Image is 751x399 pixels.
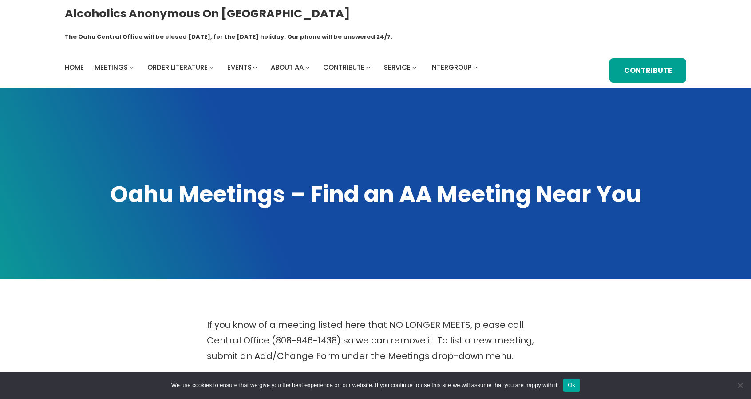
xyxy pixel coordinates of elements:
[305,65,309,69] button: About AA submenu
[65,3,350,24] a: Alcoholics Anonymous on [GEOGRAPHIC_DATA]
[430,61,472,74] a: Intergroup
[147,63,208,72] span: Order Literature
[65,63,84,72] span: Home
[430,63,472,72] span: Intergroup
[473,65,477,69] button: Intergroup submenu
[95,61,128,74] a: Meetings
[65,61,84,74] a: Home
[65,179,686,210] h1: Oahu Meetings – Find an AA Meeting Near You
[609,58,686,83] a: Contribute
[271,63,304,72] span: About AA
[227,61,252,74] a: Events
[207,317,544,364] p: If you know of a meeting listed here that NO LONGER MEETS, please call Central Office (808-946-14...
[384,61,411,74] a: Service
[171,381,559,390] span: We use cookies to ensure that we give you the best experience on our website. If you continue to ...
[209,65,213,69] button: Order Literature submenu
[271,61,304,74] a: About AA
[366,65,370,69] button: Contribute submenu
[563,379,580,392] button: Ok
[95,63,128,72] span: Meetings
[735,381,744,390] span: No
[253,65,257,69] button: Events submenu
[65,61,480,74] nav: Intergroup
[130,65,134,69] button: Meetings submenu
[412,65,416,69] button: Service submenu
[323,61,364,74] a: Contribute
[65,32,392,41] h1: The Oahu Central Office will be closed [DATE], for the [DATE] holiday. Our phone will be answered...
[384,63,411,72] span: Service
[227,63,252,72] span: Events
[323,63,364,72] span: Contribute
